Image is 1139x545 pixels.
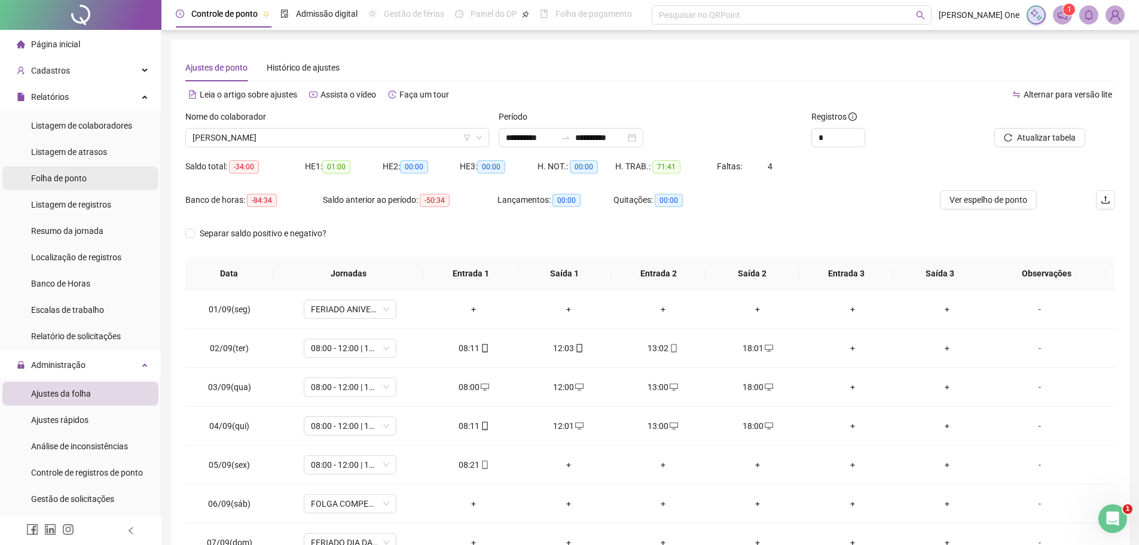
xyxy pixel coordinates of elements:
div: Saldo anterior ao período: [323,193,497,207]
div: 13:00 [625,419,701,433]
div: + [625,497,701,510]
span: Listagem de colaboradores [31,121,132,130]
div: 13:00 [625,380,701,394]
div: Lançamentos: [497,193,613,207]
span: Controle de registros de ponto [31,468,143,477]
span: 01:00 [322,160,350,173]
span: Cadastros [31,66,70,75]
span: FERIADO ANIVERSÁRIO DE MOGI DAS CRUZES [311,300,389,318]
span: Relatório de solicitações [31,331,121,341]
span: sun [368,10,377,18]
span: user-add [17,66,25,75]
span: Gestão de solicitações [31,494,114,504]
span: home [17,40,25,48]
span: swap [1012,90,1021,99]
label: Período [499,110,535,123]
div: - [1004,303,1075,316]
span: lock [17,361,25,369]
div: + [909,380,985,394]
span: linkedin [44,523,56,535]
span: mobile [480,461,489,469]
div: 18:01 [720,342,795,355]
div: - [1004,342,1075,355]
div: + [530,458,606,471]
label: Nome do colaborador [185,110,274,123]
div: HE 2: [383,160,460,173]
span: FOLGA COMPENSATÓRIA [311,495,389,513]
span: desktop [764,383,773,391]
span: mobile [574,344,584,352]
div: + [909,303,985,316]
div: + [720,303,795,316]
span: Faça um tour [399,90,449,99]
span: file-done [280,10,289,18]
span: -34:00 [229,160,259,173]
span: Listagem de atrasos [31,147,107,157]
span: Registros [811,110,857,123]
div: + [720,458,795,471]
span: desktop [764,344,773,352]
button: Atualizar tabela [994,128,1085,147]
div: 13:02 [625,342,701,355]
span: reload [1004,133,1012,142]
div: + [909,419,985,433]
span: file-text [188,90,197,99]
span: Separar saldo positivo e negativo? [195,227,331,240]
span: 71:41 [652,160,680,173]
div: - [1004,419,1075,433]
th: Saída 1 [518,257,612,290]
span: GABRIEL SANTOS DA ROCHA [193,129,482,147]
span: facebook [26,523,38,535]
span: bell [1083,10,1094,20]
span: 08:00 - 12:00 | 13:00 - 17:00 [311,456,389,474]
div: + [625,303,701,316]
span: Admissão digital [296,9,358,19]
span: mobile [480,344,489,352]
div: + [530,303,606,316]
span: filter [463,134,471,141]
th: Entrada 2 [612,257,706,290]
span: 08:00 - 12:00 | 13:00 - 18:00 [311,378,389,396]
span: Página inicial [31,39,80,49]
span: desktop [574,422,584,430]
div: + [909,497,985,510]
div: 18:00 [720,419,795,433]
span: 1 [1123,504,1132,514]
span: left [127,526,135,535]
span: -84:34 [247,194,277,207]
span: 03/09(qua) [208,382,251,392]
span: 00:00 [552,194,581,207]
span: Relatórios [31,92,69,102]
span: instagram [62,523,74,535]
th: Jornadas [273,257,424,290]
span: 00:00 [400,160,428,173]
span: swap-right [561,133,570,142]
span: Atualizar tabela [1017,131,1076,144]
span: history [388,90,396,99]
div: + [530,497,606,510]
span: Administração [31,360,85,370]
span: Escalas de trabalho [31,305,104,315]
span: Ajustes de ponto [185,63,248,72]
span: 00:00 [477,160,505,173]
div: + [909,458,985,471]
span: pushpin [522,11,529,18]
div: 08:11 [436,342,511,355]
div: + [815,419,890,433]
th: Data [185,257,273,290]
span: Banco de Horas [31,279,90,288]
span: Gestão de férias [384,9,444,19]
span: Ajustes rápidos [31,415,88,425]
div: Quitações: [613,193,729,207]
div: Saldo total: [185,160,305,173]
span: 06/09(sáb) [208,499,251,509]
span: upload [1101,195,1110,205]
span: 02/09(ter) [210,343,249,353]
span: Alternar para versão lite [1024,90,1112,99]
span: notification [1057,10,1068,20]
span: Faltas: [717,162,744,171]
span: pushpin [262,11,270,18]
span: desktop [668,422,678,430]
span: desktop [574,383,584,391]
div: - [1004,497,1075,510]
